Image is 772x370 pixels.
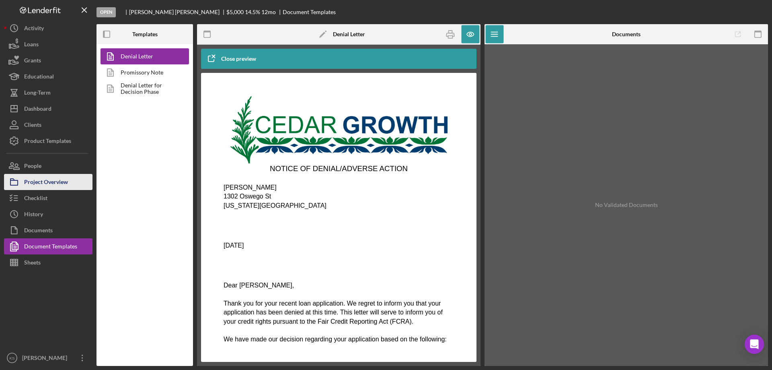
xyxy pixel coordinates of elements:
[101,48,185,64] a: Denial Letter
[6,103,60,110] span: [PERSON_NAME]
[13,15,230,83] img: AD_4nXfA2pF5jPIQq6IZiKd4xwoRmrTETbdL-Z0guYV68wwJKBsAecpZaIhjWgOuhB5WlX6t8uscQcizwjzBDPPS_UiiE_Kks...
[24,190,47,208] div: Checklist
[129,9,226,15] div: [PERSON_NAME] [PERSON_NAME]
[4,350,92,366] button: KS[PERSON_NAME]
[24,117,41,135] div: Clients
[6,201,77,208] span: Dear [PERSON_NAME],
[4,222,92,238] button: Documents
[221,51,256,67] div: Close preview
[4,20,92,36] button: Activity
[612,31,641,37] b: Documents
[4,254,92,271] button: Sheets
[201,51,264,67] button: Close preview
[4,190,92,206] button: Checklist
[24,174,68,192] div: Project Overview
[6,255,230,262] span: We have made our decision regarding your application based on the following:
[6,120,237,129] p: [US_STATE][GEOGRAPHIC_DATA]
[24,52,41,70] div: Grants
[4,36,92,52] button: Loans
[53,83,191,92] span: NOTICE OF DENIAL/ADVERSE ACTION
[24,68,54,87] div: Educational
[489,48,764,362] div: No Validated Documents
[24,85,51,103] div: Long-Term
[261,9,276,15] div: 12 mo
[96,7,116,17] div: Open
[101,81,185,97] a: Denial Letter for Decision Phase
[24,254,41,273] div: Sheets
[20,350,72,368] div: [PERSON_NAME]
[4,158,92,174] button: People
[4,68,92,85] button: Educational
[217,81,460,354] iframe: Rich Text Area
[4,85,92,101] button: Long-Term
[4,101,92,117] button: Dashboard
[24,206,43,224] div: History
[6,160,237,169] p: [DATE]
[132,31,158,37] b: Templates
[4,206,92,222] button: History
[4,174,92,190] button: Project Overview
[333,31,365,37] b: Denial Letter
[4,117,92,133] button: Clients
[24,133,71,151] div: Product Templates
[4,133,92,149] button: Product Templates
[24,36,39,54] div: Loans
[10,356,15,360] text: KS
[24,101,51,119] div: Dashboard
[283,9,336,15] div: Document Templates
[101,64,185,81] a: Promissory Note
[6,111,237,120] p: 1302 Oswego St
[6,219,226,244] span: Thank you for your recent loan application. We regret to inform you that your application has bee...
[245,9,260,15] div: 14.5 %
[24,20,44,38] div: Activity
[24,238,77,256] div: Document Templates
[24,222,53,240] div: Documents
[745,335,764,354] div: Open Intercom Messenger
[4,238,92,254] button: Document Templates
[226,8,244,15] span: $5,000
[4,52,92,68] button: Grants
[24,158,41,176] div: People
